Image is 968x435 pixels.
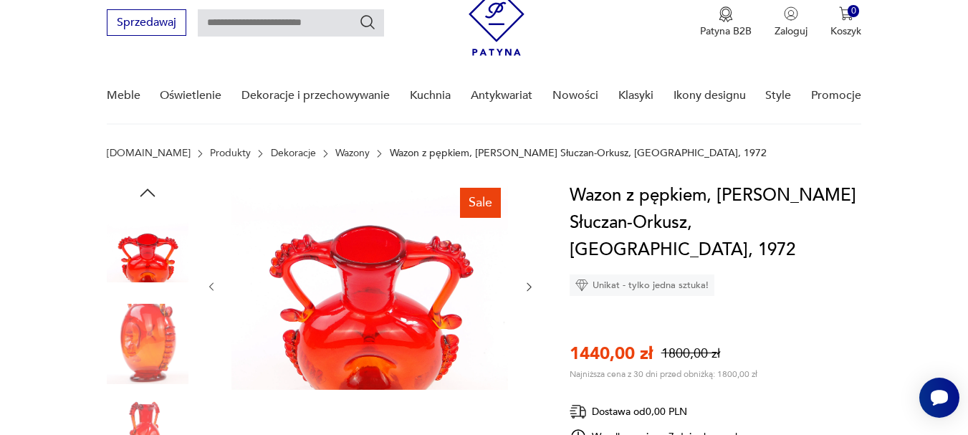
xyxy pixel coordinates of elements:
a: Wazony [335,148,370,159]
button: Sprzedawaj [107,9,186,36]
a: Meble [107,68,140,123]
a: Style [765,68,791,123]
a: Produkty [210,148,251,159]
p: Wazon z pępkiem, [PERSON_NAME] Słuczan-Orkusz, [GEOGRAPHIC_DATA], 1972 [390,148,767,159]
img: Ikona diamentu [575,279,588,292]
img: Ikona medalu [719,6,733,22]
img: Zdjęcie produktu Wazon z pępkiem, J. Słuczan-Orkusz, Kraków, 1972 [231,182,508,390]
p: 1440,00 zł [570,342,653,365]
img: Zdjęcie produktu Wazon z pępkiem, J. Słuczan-Orkusz, Kraków, 1972 [107,302,188,384]
a: Oświetlenie [160,68,221,123]
div: Dostawa od 0,00 PLN [570,403,742,421]
a: Antykwariat [471,68,532,123]
img: Ikonka użytkownika [784,6,798,21]
button: Zaloguj [775,6,808,38]
a: Klasyki [618,68,653,123]
a: Ikona medaluPatyna B2B [700,6,752,38]
div: 0 [848,5,860,17]
p: Koszyk [830,24,861,38]
a: Dekoracje i przechowywanie [241,68,390,123]
a: Promocje [811,68,861,123]
img: Ikona dostawy [570,403,587,421]
div: Sale [460,188,501,218]
div: Unikat - tylko jedna sztuka! [570,274,714,296]
iframe: Smartsupp widget button [919,378,959,418]
button: Patyna B2B [700,6,752,38]
p: Zaloguj [775,24,808,38]
a: Nowości [552,68,598,123]
h1: Wazon z pępkiem, [PERSON_NAME] Słuczan-Orkusz, [GEOGRAPHIC_DATA], 1972 [570,182,872,264]
a: Dekoracje [271,148,316,159]
button: 0Koszyk [830,6,861,38]
a: Kuchnia [410,68,451,123]
p: Najniższa cena z 30 dni przed obniżką: 1800,00 zł [570,368,757,380]
button: Szukaj [359,14,376,31]
a: Sprzedawaj [107,19,186,29]
p: 1800,00 zł [661,345,720,363]
a: Ikony designu [674,68,746,123]
img: Zdjęcie produktu Wazon z pępkiem, J. Słuczan-Orkusz, Kraków, 1972 [107,211,188,292]
img: Ikona koszyka [839,6,853,21]
p: Patyna B2B [700,24,752,38]
a: [DOMAIN_NAME] [107,148,191,159]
